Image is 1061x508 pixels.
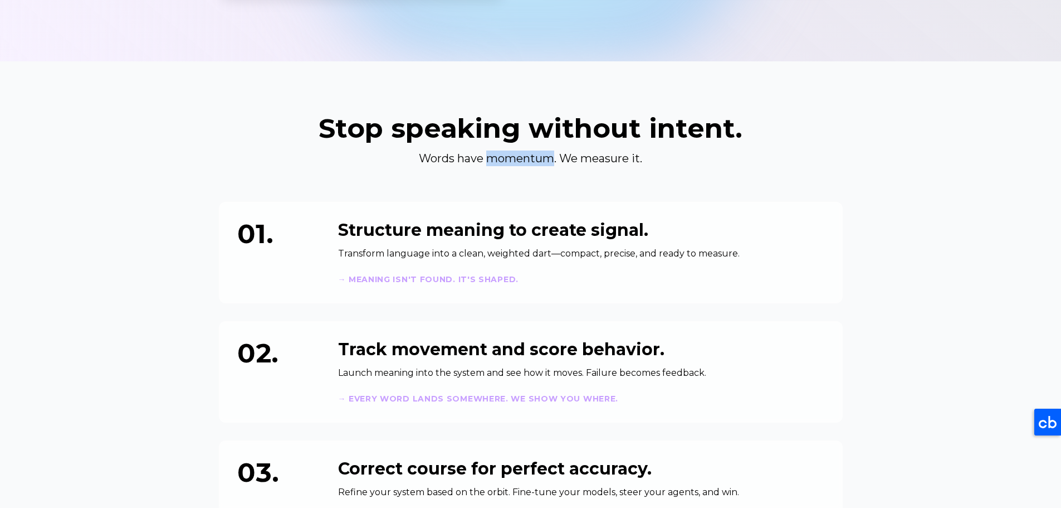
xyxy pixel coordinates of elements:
p: Transform language into a clean, weighted dart—compact, precise, and ready to measure. [338,247,824,260]
p: Launch meaning into the system and see how it moves. Failure becomes feedback. [338,366,824,380]
h2: Stop speaking without intent. [219,115,843,142]
h3: Structure meaning to create signal. [338,220,824,240]
div: 03. [237,459,320,486]
h3: Correct course for perfect accuracy. [338,459,824,479]
p: Refine your system based on the orbit. Fine-tune your models, steer your agents, and win. [338,486,824,499]
strong: → Every word lands somewhere. We show you where. [338,394,619,404]
p: Words have momentum. We measure it. [317,151,745,166]
div: 02. [237,340,320,366]
div: 01. [237,220,320,247]
h3: Track movement and score behavior. [338,340,824,360]
strong: → Meaning isn't found. It's shaped. [338,274,519,284]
